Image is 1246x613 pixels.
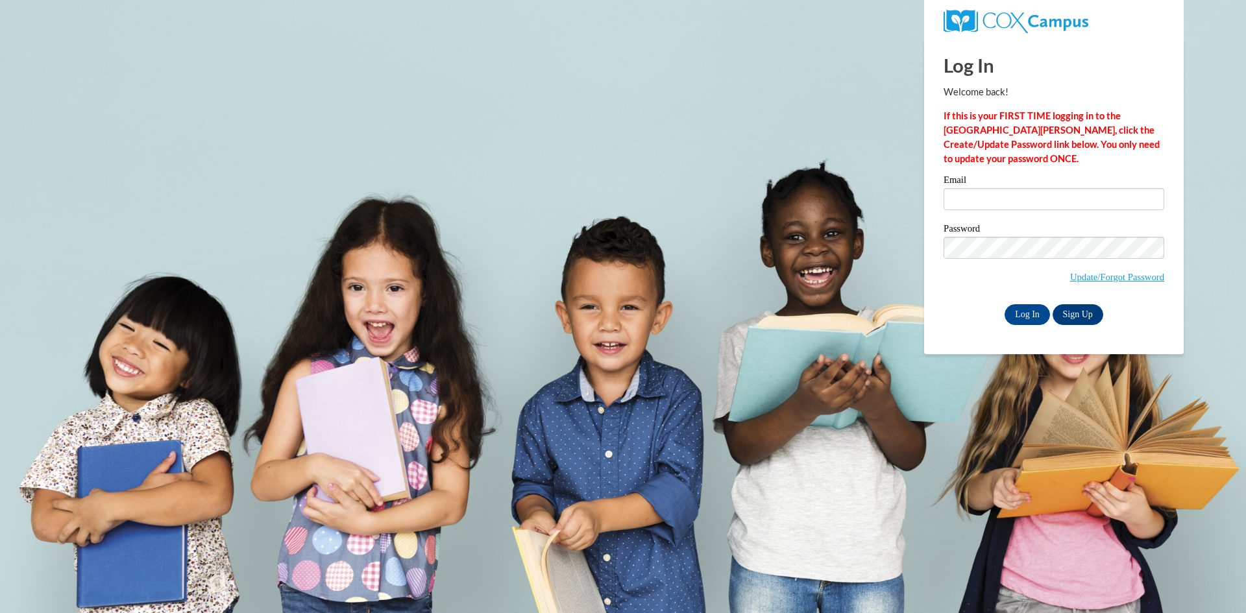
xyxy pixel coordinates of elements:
[944,110,1160,164] strong: If this is your FIRST TIME logging in to the [GEOGRAPHIC_DATA][PERSON_NAME], click the Create/Upd...
[944,10,1088,33] img: COX Campus
[944,15,1088,26] a: COX Campus
[1005,304,1050,325] input: Log In
[944,224,1164,237] label: Password
[944,85,1164,99] p: Welcome back!
[1053,304,1103,325] a: Sign Up
[1070,272,1164,282] a: Update/Forgot Password
[944,52,1164,78] h1: Log In
[944,175,1164,188] label: Email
